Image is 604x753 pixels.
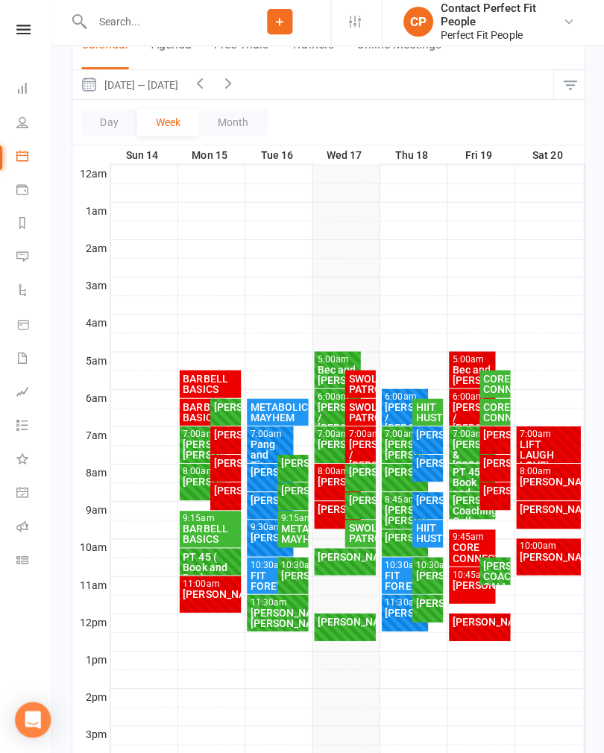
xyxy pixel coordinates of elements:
div: FIT FOREVERS [249,571,290,592]
div: SWOL PATROL [347,375,371,396]
div: 7:00am [347,431,371,441]
div: [PERSON_NAME] [213,459,237,470]
div: 7:00am [383,431,424,441]
button: Free Trials [213,40,268,72]
div: 9:45am [450,534,491,544]
div: 6:00am [316,394,357,403]
div: [PERSON_NAME] [414,571,438,582]
div: 7:00am [518,431,576,441]
th: Fri 19 [445,148,512,167]
th: Sun 14 [110,148,177,167]
div: 11:00am [182,580,238,590]
div: Perfect Fit People [439,31,561,45]
div: 10:30am [414,561,438,571]
div: [PERSON_NAME] [518,505,576,516]
div: 7:00am [249,431,290,441]
div: [PERSON_NAME] [383,608,424,619]
div: [PERSON_NAME] [316,441,357,451]
div: [PERSON_NAME] & [PERSON_NAME] [450,441,491,472]
div: CORE CONNECTION [481,403,506,424]
div: [PERSON_NAME] [347,497,371,507]
div: [PERSON_NAME] [249,468,290,479]
div: FIT FOREVERS [383,571,424,592]
div: [PERSON_NAME] [414,497,438,507]
div: [PERSON_NAME]. [316,478,357,488]
button: Day [81,112,136,139]
div: 9:30am [249,524,290,534]
div: [PERSON_NAME] [280,571,304,582]
th: 5am [72,353,110,372]
div: [PERSON_NAME] [450,617,506,628]
th: Wed 17 [311,148,378,167]
div: Pang and Tita [249,441,290,472]
div: SWOL PATROL [347,403,371,424]
div: 7:00am [450,431,491,441]
a: Class kiosk mode [16,546,50,579]
div: [PERSON_NAME] [182,590,238,600]
div: 11:30am [249,599,305,608]
div: 10:30am [280,561,304,571]
div: 8:00am [316,468,357,478]
div: [PERSON_NAME] [383,534,424,544]
div: [PERSON_NAME] Coaching Call [450,497,491,528]
th: 4am [72,316,110,335]
div: 10:30am [249,561,290,571]
th: 2pm [72,689,110,708]
div: 6:00am [450,394,491,403]
th: 11am [72,577,110,596]
div: [PERSON_NAME] [518,552,576,563]
div: [PERSON_NAME] [249,497,290,507]
th: 1am [72,204,110,223]
th: 2am [72,242,110,260]
div: 5:00am [316,356,357,366]
a: Assessments [16,378,50,412]
button: Agenda [151,40,191,72]
div: METABOLIC MAYHEM [280,525,304,546]
th: Tue 16 [244,148,311,167]
div: 10:30am [383,561,424,571]
th: 6am [72,391,110,409]
th: 3pm [72,726,110,745]
button: [DATE] — [DATE] [72,73,185,102]
div: LIFT LAUGH LOVE! [518,441,576,472]
div: [PERSON_NAME] [316,505,357,516]
button: Week [136,112,198,139]
th: Thu 18 [378,148,445,167]
div: [PERSON_NAME] [383,468,424,479]
div: [PERSON_NAME]/ [PERSON_NAME] [249,608,305,629]
div: BARBELL BASICS [182,525,238,546]
div: 10:45am [450,571,491,581]
button: Calendar [81,40,128,72]
div: [PERSON_NAME] [414,459,438,470]
a: What's New [16,445,50,479]
button: Month [198,112,266,139]
div: [PERSON_NAME] / [PERSON_NAME] [347,441,371,472]
div: PT 45 ( Book and Pay) [450,468,491,510]
div: 8:00am [518,468,576,478]
div: [PERSON_NAME] [316,617,372,628]
div: [PERSON_NAME] [481,459,506,470]
div: [PERSON_NAME] COACHING CALL [481,561,506,593]
div: [PERSON_NAME] [450,581,491,591]
div: Open Intercom Messenger [15,702,51,738]
th: 12pm [72,614,110,633]
th: 10am [72,540,110,558]
div: [PERSON_NAME] [481,431,506,441]
div: [PERSON_NAME] [414,599,438,609]
div: 8:45am [383,497,424,506]
div: 5:00am [450,356,491,366]
div: 8:00am [182,468,223,478]
div: SWOL PATROL [347,524,371,545]
div: HIIT HUSTLE [414,403,438,424]
div: 10:00am [518,543,576,552]
div: CP [402,10,432,40]
div: [PERSON_NAME] [213,431,237,441]
div: [PERSON_NAME] [347,468,371,479]
div: Contact Perfect Fit People [439,4,561,31]
div: [PERSON_NAME] [316,552,372,563]
th: 7am [72,428,110,447]
div: [PERSON_NAME] [518,478,576,488]
div: 6:00am [383,394,424,403]
div: 9:15am [182,515,238,525]
a: Calendar [16,143,50,177]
